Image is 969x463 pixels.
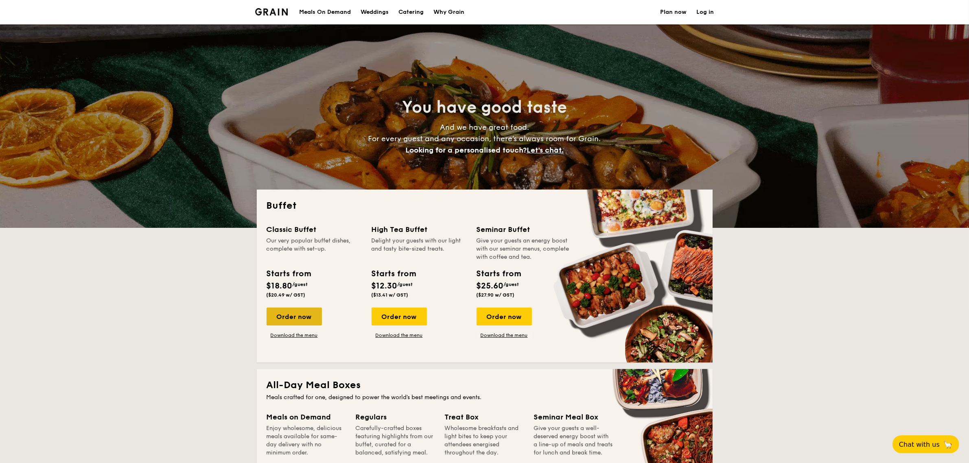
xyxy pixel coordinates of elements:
[356,424,435,457] div: Carefully-crafted boxes featuring highlights from our buffet, curated for a balanced, satisfying ...
[477,237,572,261] div: Give your guests an energy boost with our seminar menus, complete with coffee and tea.
[892,435,959,453] button: Chat with us🦙
[267,411,346,423] div: Meals on Demand
[372,332,427,339] a: Download the menu
[477,268,521,280] div: Starts from
[534,411,613,423] div: Seminar Meal Box
[477,281,504,291] span: $25.60
[477,332,532,339] a: Download the menu
[372,281,398,291] span: $12.30
[477,292,515,298] span: ($27.90 w/ GST)
[372,292,409,298] span: ($13.41 w/ GST)
[372,237,467,261] div: Delight your guests with our light and tasty bite-sized treats.
[372,308,427,325] div: Order now
[534,424,613,457] div: Give your guests a well-deserved energy boost with a line-up of meals and treats for lunch and br...
[527,146,564,155] span: Let's chat.
[368,123,601,155] span: And we have great food. For every guest and any occasion, there’s always room for Grain.
[372,268,416,280] div: Starts from
[267,379,703,392] h2: All-Day Meal Boxes
[267,224,362,235] div: Classic Buffet
[504,282,519,287] span: /guest
[899,441,940,448] span: Chat with us
[267,393,703,402] div: Meals crafted for one, designed to power the world's best meetings and events.
[267,308,322,325] div: Order now
[293,282,308,287] span: /guest
[267,424,346,457] div: Enjoy wholesome, delicious meals available for same-day delivery with no minimum order.
[445,424,524,457] div: Wholesome breakfasts and light bites to keep your attendees energised throughout the day.
[398,282,413,287] span: /guest
[267,281,293,291] span: $18.80
[255,8,288,15] a: Logotype
[267,237,362,261] div: Our very popular buffet dishes, complete with set-up.
[402,98,567,117] span: You have good taste
[477,224,572,235] div: Seminar Buffet
[943,440,953,449] span: 🦙
[445,411,524,423] div: Treat Box
[356,411,435,423] div: Regulars
[477,308,532,325] div: Order now
[255,8,288,15] img: Grain
[372,224,467,235] div: High Tea Buffet
[405,146,527,155] span: Looking for a personalised touch?
[267,199,703,212] h2: Buffet
[267,332,322,339] a: Download the menu
[267,268,311,280] div: Starts from
[267,292,306,298] span: ($20.49 w/ GST)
